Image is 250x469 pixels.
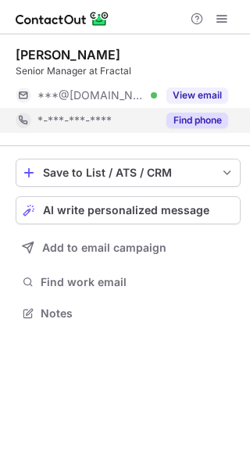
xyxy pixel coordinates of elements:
button: Notes [16,303,241,324]
div: [PERSON_NAME] [16,47,120,63]
div: Save to List / ATS / CRM [43,166,213,179]
span: Notes [41,306,234,320]
button: AI write personalized message [16,196,241,224]
span: AI write personalized message [43,204,209,217]
button: Reveal Button [166,113,228,128]
button: Add to email campaign [16,234,241,262]
button: save-profile-one-click [16,159,241,187]
div: Senior Manager at Fractal [16,64,241,78]
span: Find work email [41,275,234,289]
button: Reveal Button [166,88,228,103]
button: Find work email [16,271,241,293]
img: ContactOut v5.3.10 [16,9,109,28]
span: ***@[DOMAIN_NAME] [37,88,145,102]
span: Add to email campaign [42,242,166,254]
